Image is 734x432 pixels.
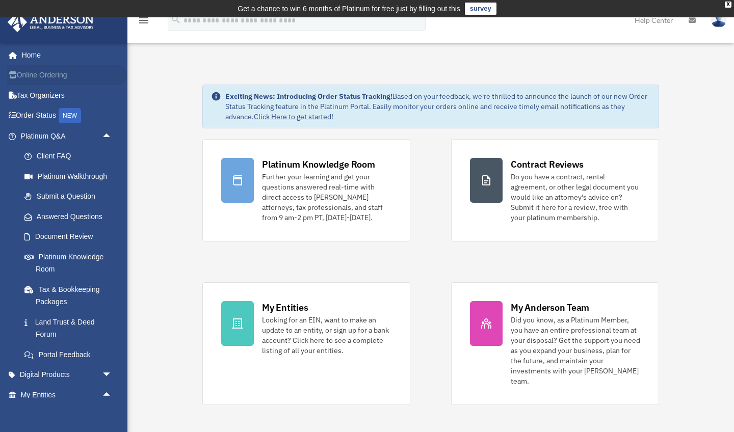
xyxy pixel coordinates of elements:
a: Platinum Walkthrough [14,166,127,186]
i: menu [138,14,150,26]
span: arrow_drop_down [102,365,122,386]
a: Land Trust & Deed Forum [14,312,127,344]
a: Portal Feedback [14,344,127,365]
div: Platinum Knowledge Room [262,158,375,171]
a: Online Ordering [7,65,127,86]
a: Submit a Question [14,186,127,207]
a: My Entitiesarrow_drop_up [7,385,127,405]
a: Platinum Knowledge Room [14,247,127,279]
a: Tax & Bookkeeping Packages [14,279,127,312]
a: Order StatusNEW [7,105,127,126]
strong: Exciting News: Introducing Order Status Tracking! [225,92,392,101]
div: Further your learning and get your questions answered real-time with direct access to [PERSON_NAM... [262,172,391,223]
span: arrow_drop_up [102,126,122,147]
div: close [725,2,731,8]
div: My Entities [262,301,308,314]
a: Click Here to get started! [254,112,333,121]
a: Client FAQ [14,146,127,167]
a: menu [138,18,150,26]
a: My Entities Looking for an EIN, want to make an update to an entity, or sign up for a bank accoun... [202,282,410,405]
a: Document Review [14,227,127,247]
div: Get a chance to win 6 months of Platinum for free just by filling out this [238,3,460,15]
a: Home [7,45,122,65]
i: search [170,14,181,25]
img: Anderson Advisors Platinum Portal [5,12,97,32]
div: Do you have a contract, rental agreement, or other legal document you would like an attorney's ad... [511,172,640,223]
a: survey [465,3,496,15]
a: Tax Organizers [7,85,127,105]
a: Contract Reviews Do you have a contract, rental agreement, or other legal document you would like... [451,139,659,241]
div: NEW [59,108,81,123]
a: My Anderson Team Did you know, as a Platinum Member, you have an entire professional team at your... [451,282,659,405]
a: Digital Productsarrow_drop_down [7,365,127,385]
span: arrow_drop_up [102,385,122,406]
div: Contract Reviews [511,158,584,171]
div: Looking for an EIN, want to make an update to an entity, or sign up for a bank account? Click her... [262,315,391,356]
a: Platinum Q&Aarrow_drop_up [7,126,127,146]
a: Platinum Knowledge Room Further your learning and get your questions answered real-time with dire... [202,139,410,241]
div: Did you know, as a Platinum Member, you have an entire professional team at your disposal? Get th... [511,315,640,386]
div: Based on your feedback, we're thrilled to announce the launch of our new Order Status Tracking fe... [225,91,650,122]
a: Answered Questions [14,206,127,227]
img: User Pic [711,13,726,28]
div: My Anderson Team [511,301,589,314]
